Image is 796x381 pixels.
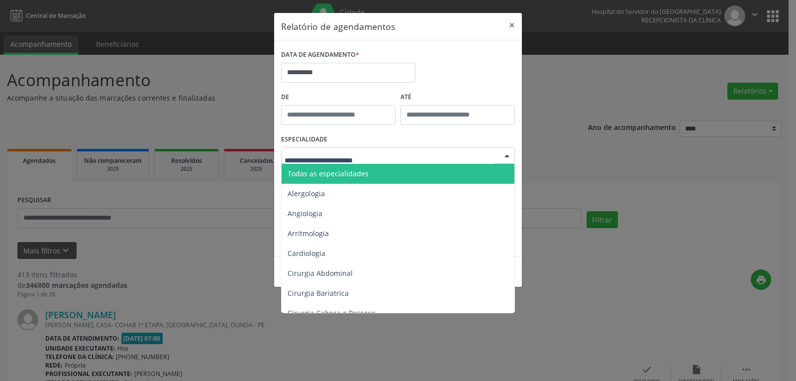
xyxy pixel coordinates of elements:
[281,20,395,33] h5: Relatório de agendamentos
[281,47,359,63] label: DATA DE AGENDAMENTO
[281,90,396,105] label: De
[288,229,329,238] span: Arritmologia
[288,189,325,198] span: Alergologia
[288,308,375,318] span: Cirurgia Cabeça e Pescoço
[281,132,327,147] label: ESPECIALIDADE
[400,90,515,105] label: ATÉ
[288,268,353,278] span: Cirurgia Abdominal
[288,169,369,178] span: Todas as especialidades
[288,209,322,218] span: Angiologia
[502,13,522,37] button: Close
[288,249,325,258] span: Cardiologia
[288,288,349,298] span: Cirurgia Bariatrica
